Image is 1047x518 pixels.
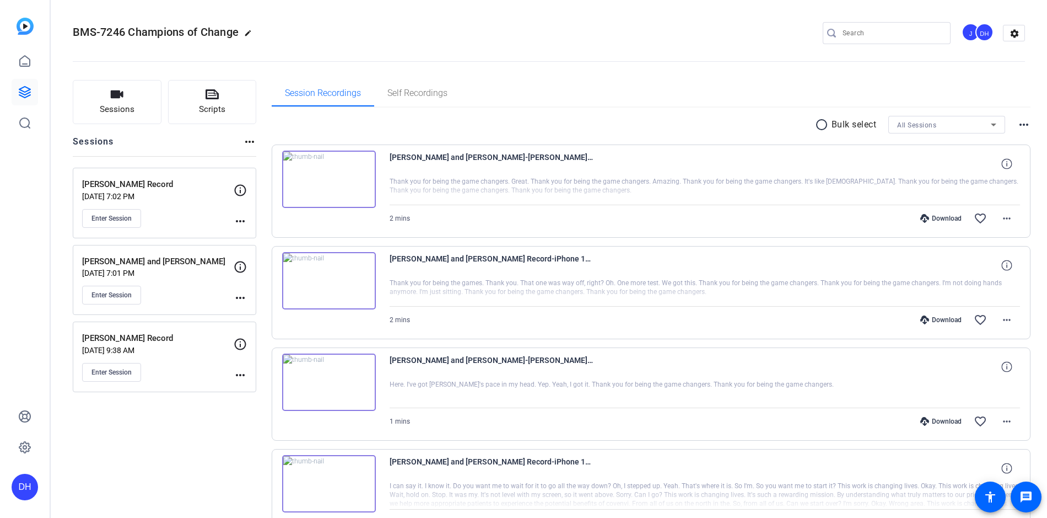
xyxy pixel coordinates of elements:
[1019,490,1033,504] mat-icon: message
[82,209,141,228] button: Enter Session
[82,192,234,201] p: [DATE] 7:02 PM
[390,455,593,482] span: [PERSON_NAME] and [PERSON_NAME] Record-iPhone 15-2025-09-30-09-00-52-222-0
[91,368,132,377] span: Enter Session
[974,313,987,327] mat-icon: favorite_border
[1000,212,1013,225] mat-icon: more_horiz
[390,418,410,425] span: 1 mins
[1003,25,1026,42] mat-icon: settings
[91,214,132,223] span: Enter Session
[282,354,376,411] img: thumb-nail
[244,29,257,42] mat-icon: edit
[390,354,593,380] span: [PERSON_NAME] and [PERSON_NAME]-[PERSON_NAME]-2025-09-30-09-03-30-952-1
[962,23,981,42] ngx-avatar: James
[832,118,877,131] p: Bulk select
[243,135,256,148] mat-icon: more_horiz
[82,332,234,345] p: [PERSON_NAME] Record
[390,316,410,324] span: 2 mins
[73,80,161,124] button: Sessions
[1000,313,1013,327] mat-icon: more_horiz
[390,252,593,279] span: [PERSON_NAME] and [PERSON_NAME] Record-iPhone 15-2025-09-30-09-05-04-941-0
[168,80,257,124] button: Scripts
[82,363,141,382] button: Enter Session
[282,151,376,208] img: thumb-nail
[815,118,832,131] mat-icon: radio_button_unchecked
[73,135,114,156] h2: Sessions
[390,151,593,177] span: [PERSON_NAME] and [PERSON_NAME]-[PERSON_NAME]-2025-09-30-09-05-04-941-1
[234,369,247,382] mat-icon: more_horiz
[282,455,376,512] img: thumb-nail
[82,178,234,191] p: [PERSON_NAME] Record
[17,18,34,35] img: blue-gradient.svg
[974,415,987,428] mat-icon: favorite_border
[915,316,967,324] div: Download
[962,23,980,41] div: J
[199,103,225,116] span: Scripts
[975,23,994,41] div: DH
[285,89,361,98] span: Session Recordings
[915,214,967,223] div: Download
[234,215,247,228] mat-icon: more_horiz
[1000,415,1013,428] mat-icon: more_horiz
[387,89,447,98] span: Self Recordings
[843,26,942,40] input: Search
[73,25,239,39] span: BMS-7246 Champions of Change
[91,291,132,300] span: Enter Session
[282,252,376,309] img: thumb-nail
[975,23,995,42] ngx-avatar: Dan Hoffman
[82,346,234,355] p: [DATE] 9:38 AM
[984,490,997,504] mat-icon: accessibility
[1017,118,1030,131] mat-icon: more_horiz
[915,417,967,426] div: Download
[234,291,247,305] mat-icon: more_horiz
[974,212,987,225] mat-icon: favorite_border
[82,286,141,305] button: Enter Session
[12,474,38,500] div: DH
[82,269,234,277] p: [DATE] 7:01 PM
[82,255,234,268] p: [PERSON_NAME] and [PERSON_NAME]
[100,103,134,116] span: Sessions
[897,121,936,129] span: All Sessions
[390,215,410,222] span: 2 mins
